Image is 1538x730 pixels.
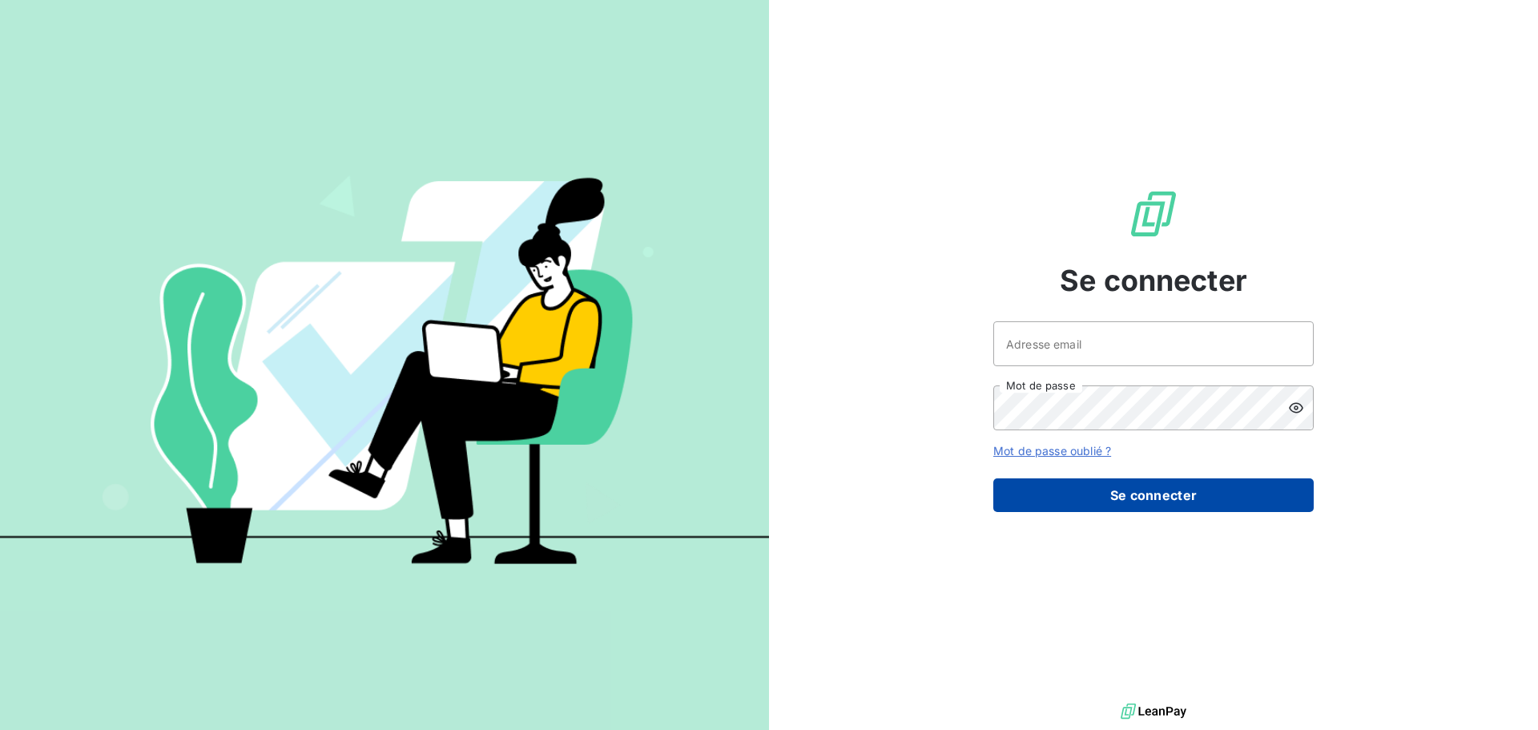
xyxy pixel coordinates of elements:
[1060,259,1247,302] span: Se connecter
[1128,188,1179,240] img: Logo LeanPay
[993,444,1111,458] a: Mot de passe oublié ?
[993,478,1314,512] button: Se connecter
[993,321,1314,366] input: placeholder
[1121,700,1186,724] img: logo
